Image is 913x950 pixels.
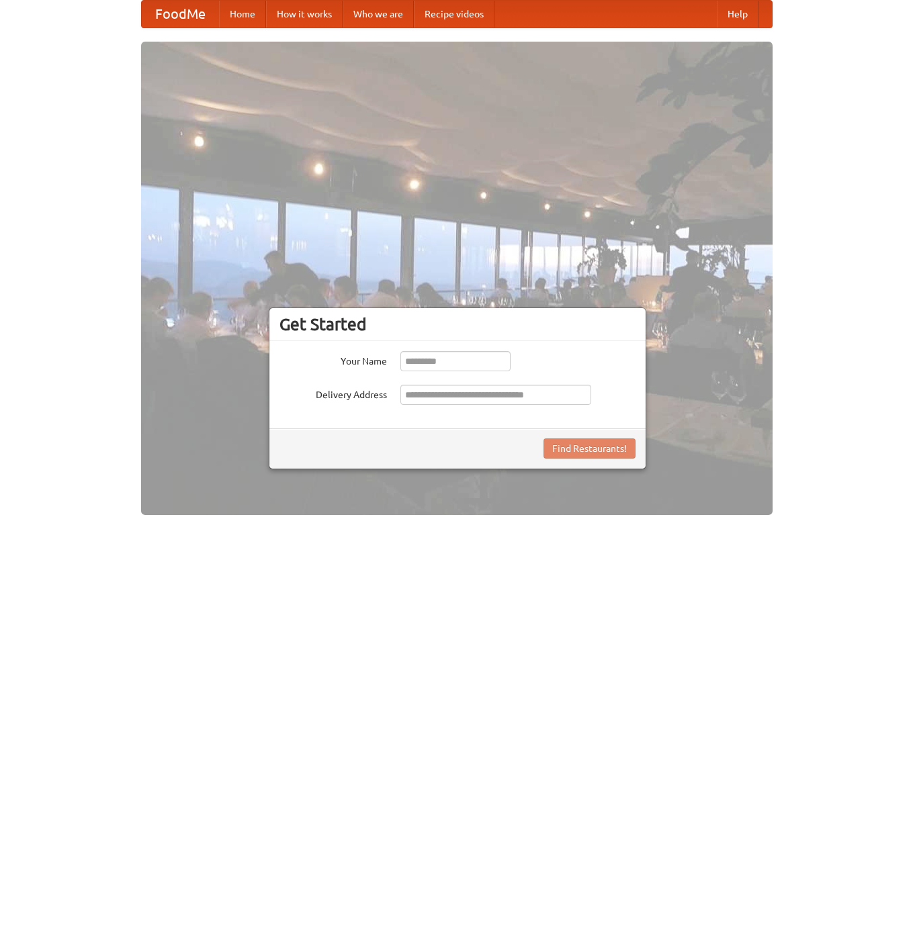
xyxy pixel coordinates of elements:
[279,385,387,401] label: Delivery Address
[266,1,343,28] a: How it works
[279,314,636,334] h3: Get Started
[544,438,636,459] button: Find Restaurants!
[343,1,414,28] a: Who we are
[219,1,266,28] a: Home
[717,1,758,28] a: Help
[142,1,219,28] a: FoodMe
[279,351,387,368] label: Your Name
[414,1,494,28] a: Recipe videos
